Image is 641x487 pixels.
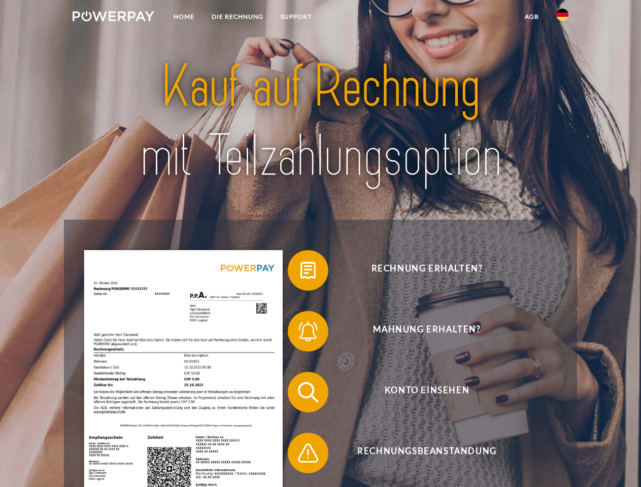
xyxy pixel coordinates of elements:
span: Rechnung erhalten? [302,250,551,291]
img: title-powerpay_de.svg [97,49,544,194]
a: agb [516,8,548,26]
a: DIE RECHNUNG [203,8,272,26]
button: Konto einsehen [288,372,552,412]
img: qb_bill.svg [295,258,321,283]
span: Mahnung erhalten? [302,311,551,352]
button: Rechnungsbeanstandung [288,433,552,473]
button: Mahnung erhalten? [288,311,552,352]
img: de [556,9,568,21]
button: Rechnung erhalten? [288,250,552,291]
img: qb_bell.svg [295,319,321,344]
a: SUPPORT [272,8,320,26]
span: Konto einsehen [302,372,551,412]
img: qb_search.svg [295,379,321,405]
img: logo-powerpay-white.svg [73,11,154,21]
img: qb_warning.svg [295,440,321,466]
span: Rechnungsbeanstandung [302,433,551,473]
a: Home [165,8,203,26]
